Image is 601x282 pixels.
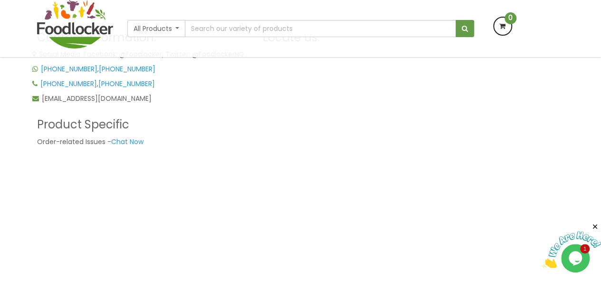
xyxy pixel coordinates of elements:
[42,94,152,103] span: [EMAIL_ADDRESS][DOMAIN_NAME]
[40,79,155,88] span: ,
[41,64,97,74] a: [PHONE_NUMBER]
[99,64,155,74] a: [PHONE_NUMBER]
[41,64,155,74] span: ,
[40,79,97,88] a: [PHONE_NUMBER]
[111,137,143,146] a: Chat Now
[542,223,601,268] iframe: chat widget
[37,136,248,147] p: Order-related Issues -
[127,20,186,37] button: All Products
[37,118,248,131] h3: Product Specific
[505,12,516,24] span: 0
[98,79,155,88] a: [PHONE_NUMBER]
[185,20,456,37] input: Search our variety of products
